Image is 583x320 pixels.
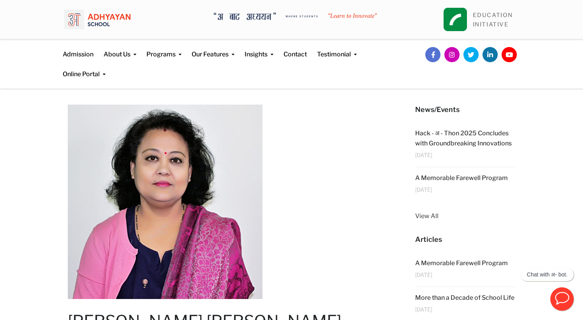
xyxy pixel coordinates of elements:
a: Programs [146,39,181,59]
a: A Memorable Farewell Program [415,259,508,267]
a: Admission [63,39,93,59]
span: [DATE] [415,152,432,158]
img: square_leapfrog [444,8,467,31]
a: More than a Decade of School Life [415,294,514,301]
a: Our Features [192,39,234,59]
a: A Memorable Farewell Program [415,174,508,182]
a: EDUCATIONINITIATIVE [473,12,513,28]
h5: News/Events [415,105,516,115]
span: [DATE] [415,272,432,278]
a: Hack - अ - Thon 2025 Concludes with Groundbreaking Innovations [415,129,512,147]
p: Chat with अ- bot. [527,271,567,278]
a: Online Portal [63,59,106,79]
span: [DATE] [415,306,432,312]
img: logo [64,6,130,33]
a: View All [415,211,516,221]
h5: Articles [415,234,516,245]
span: [DATE] [415,187,432,192]
a: Contact [284,39,307,59]
a: Insights [245,39,273,59]
img: A Bata Adhyayan where students learn to Innovate [214,12,377,20]
a: Testimonial [317,39,357,59]
a: About Us [104,39,136,59]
